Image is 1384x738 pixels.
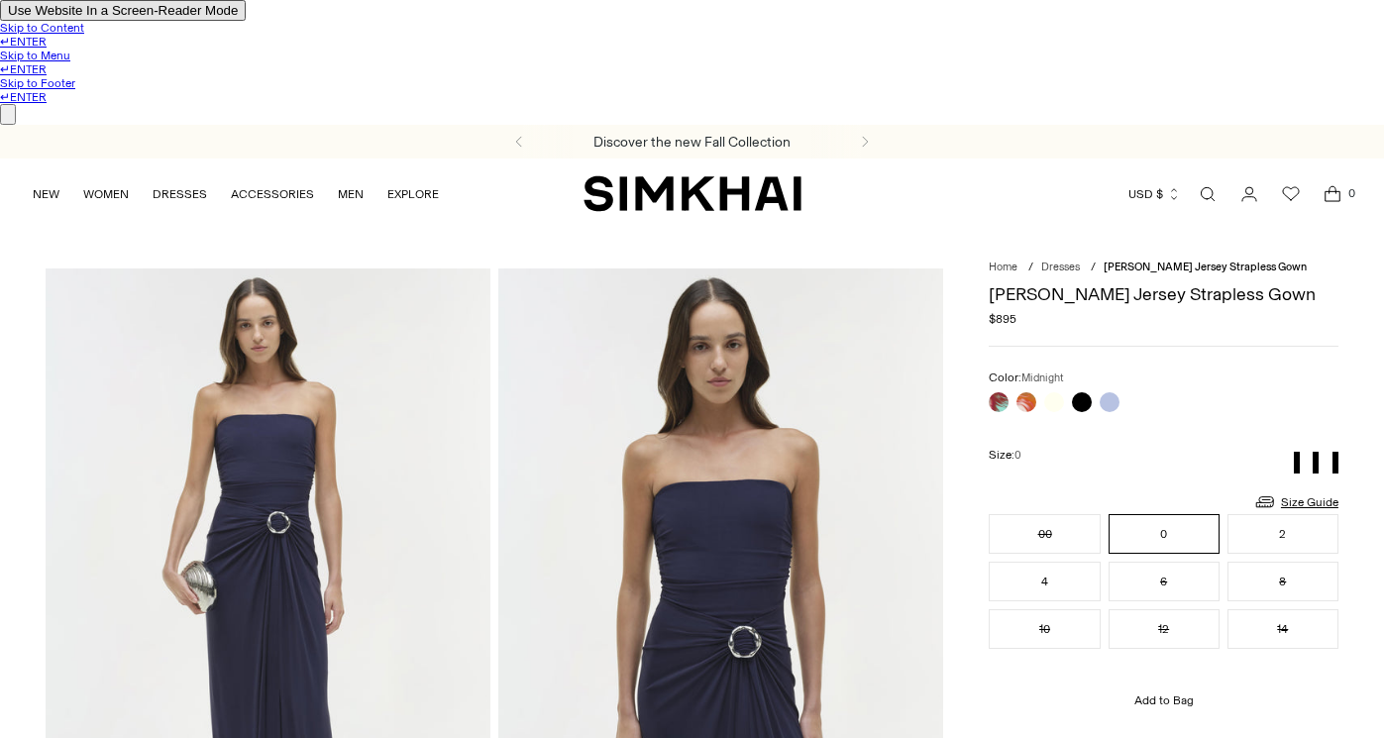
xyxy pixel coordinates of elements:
[1229,174,1269,214] a: Go to the account page
[1253,489,1338,514] a: Size Guide
[1134,693,1194,707] span: Add to Bag
[1227,514,1338,554] button: 2
[989,285,1337,303] h1: [PERSON_NAME] Jersey Strapless Gown
[153,172,207,216] a: DRESSES
[1021,371,1064,384] span: Midnight
[33,172,59,216] a: NEW
[584,174,801,213] a: SIMKHAI
[1188,174,1227,214] a: Open search modal
[83,172,129,216] a: WOMEN
[1227,562,1338,601] button: 8
[1104,261,1307,273] span: [PERSON_NAME] Jersey Strapless Gown
[989,312,1016,326] span: $895
[989,261,1017,273] a: Home
[989,677,1337,724] button: Add to Bag
[1014,449,1021,462] span: 0
[1271,174,1311,214] a: Wishlist
[593,134,791,151] a: Discover the new Fall Collection
[989,609,1100,649] button: 10
[1028,261,1033,273] div: /
[989,261,1337,273] nav: breadcrumbs
[16,663,199,722] iframe: Sign Up via Text for Offers
[1109,562,1220,601] button: 6
[1109,514,1220,554] button: 0
[989,448,1021,462] label: Size:
[387,172,439,216] a: EXPLORE
[1091,261,1096,273] div: /
[338,172,364,216] a: MEN
[989,370,1064,384] label: Color:
[1227,609,1338,649] button: 14
[989,562,1100,601] button: 4
[1342,184,1360,202] span: 0
[1313,174,1352,214] a: Open cart modal
[231,172,314,216] a: ACCESSORIES
[989,514,1100,554] button: 00
[1041,261,1080,273] a: Dresses
[1128,172,1181,216] button: USD $
[1109,609,1220,649] button: 12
